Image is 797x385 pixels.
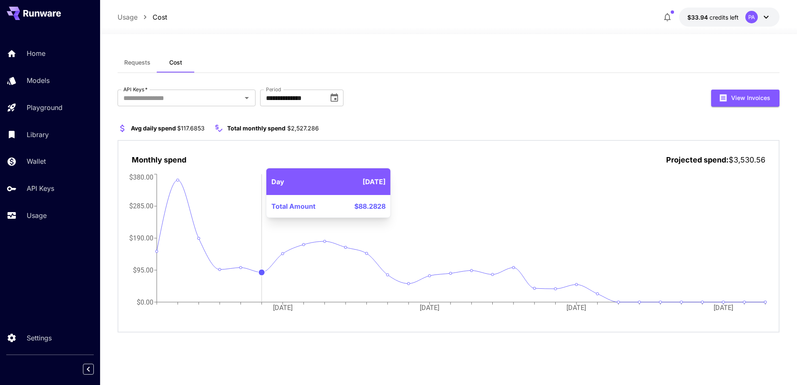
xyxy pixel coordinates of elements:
button: $33.94455PA [679,7,779,27]
span: $2,527.286 [287,125,319,132]
button: Open [241,92,253,104]
span: Projected spend: [666,155,729,164]
p: Library [27,130,49,140]
tspan: $95.00 [133,266,153,274]
label: Period [266,86,281,93]
tspan: [DATE] [273,304,292,312]
p: Settings [27,333,52,343]
span: Total monthly spend [227,125,286,132]
nav: breadcrumb [118,12,167,22]
span: $33.94 [687,14,709,21]
p: Monthly spend [132,154,186,165]
div: $33.94455 [687,13,739,22]
tspan: $380.00 [129,173,153,181]
div: Collapse sidebar [89,362,100,377]
span: Cost [169,59,182,66]
p: Usage [27,210,47,220]
button: Choose date, selected date is Sep 1, 2025 [326,90,343,106]
p: Wallet [27,156,46,166]
span: Avg daily spend [131,125,176,132]
p: API Keys [27,183,54,193]
button: Collapse sidebar [83,364,94,375]
p: Models [27,75,50,85]
button: View Invoices [711,90,779,107]
span: credits left [709,14,739,21]
div: PA [745,11,758,23]
p: Playground [27,102,63,112]
a: Usage [118,12,138,22]
a: Cost [153,12,167,22]
tspan: [DATE] [420,304,439,312]
p: Home [27,48,45,58]
span: $117.6853 [177,125,205,132]
label: API Keys [123,86,148,93]
tspan: $0.00 [137,298,153,306]
span: $3,530.56 [729,155,765,164]
tspan: $190.00 [129,234,153,242]
tspan: $285.00 [129,202,153,210]
a: View Invoices [711,93,779,101]
tspan: [DATE] [566,304,586,312]
tspan: [DATE] [714,304,733,312]
span: Requests [124,59,150,66]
